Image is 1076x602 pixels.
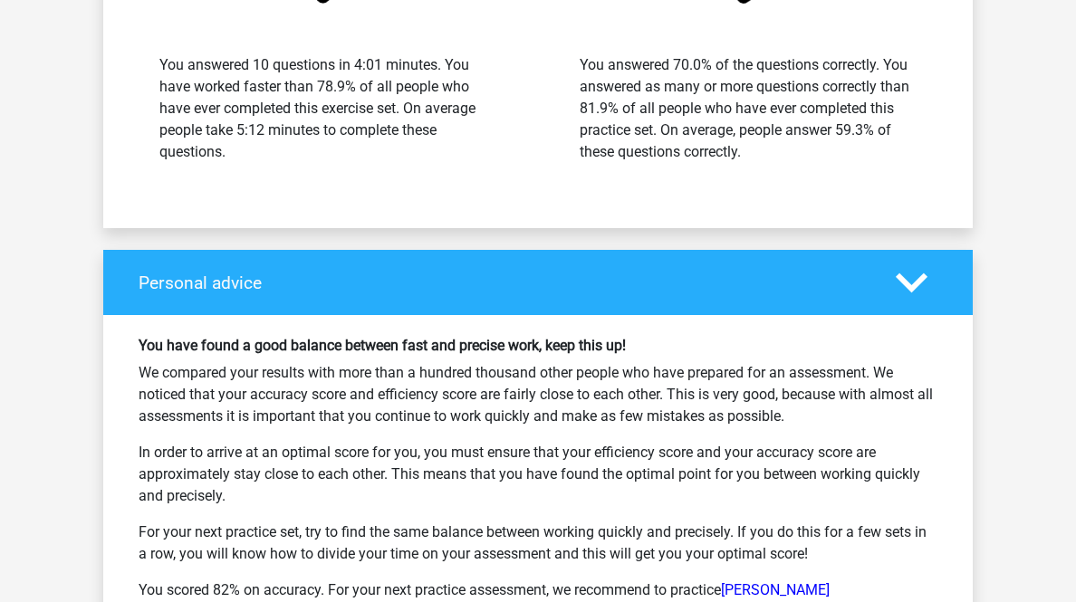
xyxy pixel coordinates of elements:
[139,337,937,354] h6: You have found a good balance between fast and precise work, keep this up!
[139,442,937,507] p: In order to arrive at an optimal score for you, you must ensure that your efficiency score and yo...
[139,272,869,293] h4: Personal advice
[139,521,937,565] p: For your next practice set, try to find the same balance between working quickly and precisely. I...
[580,54,917,163] div: You answered 70.0% of the questions correctly. You answered as many or more questions correctly t...
[159,54,496,163] div: You answered 10 questions in 4:01 minutes. You have worked faster than 78.9% of all people who ha...
[139,362,937,427] p: We compared your results with more than a hundred thousand other people who have prepared for an ...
